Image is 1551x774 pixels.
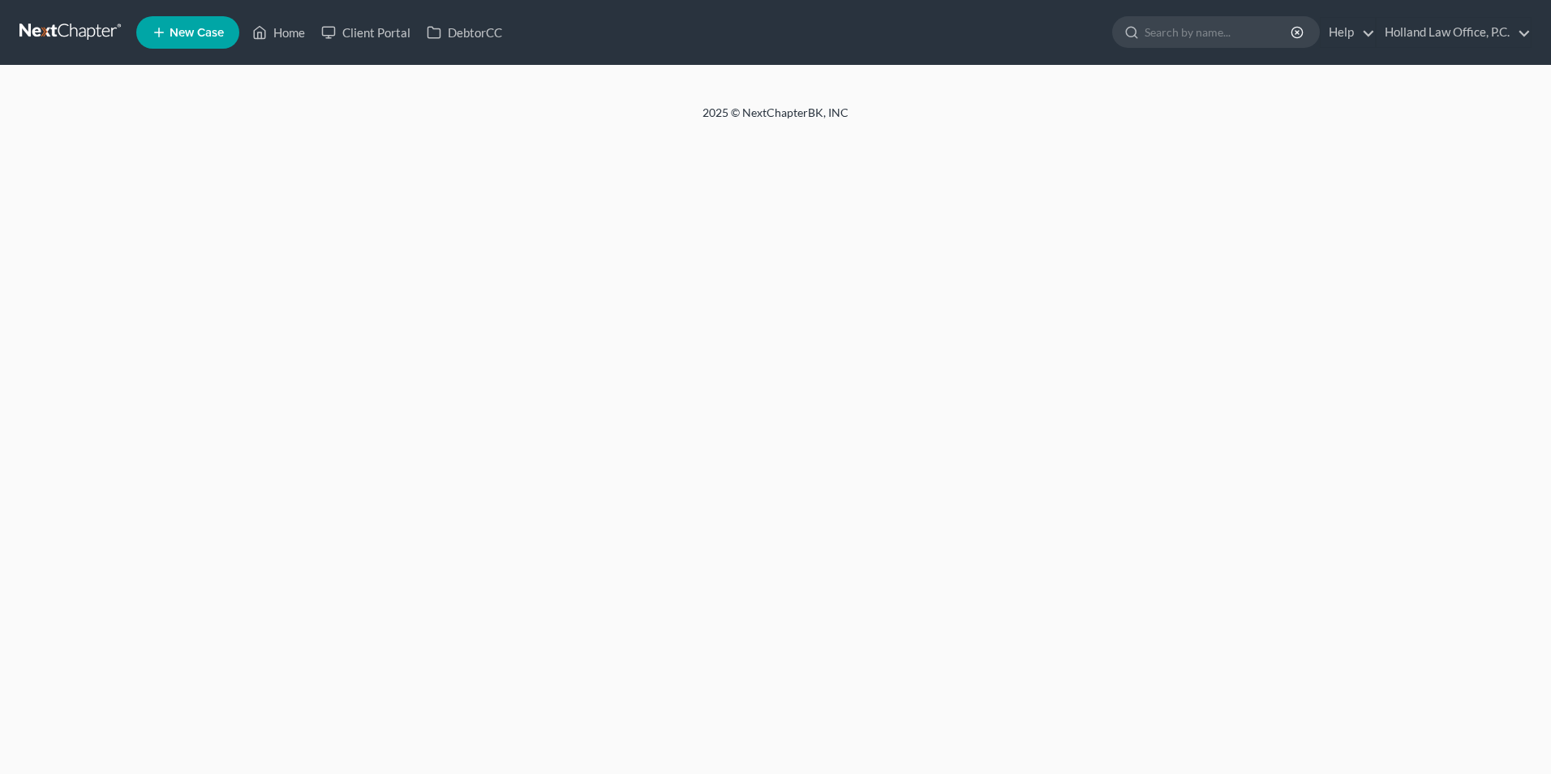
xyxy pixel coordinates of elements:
a: Help [1321,18,1375,47]
a: Client Portal [313,18,419,47]
span: New Case [170,27,224,39]
a: Home [244,18,313,47]
a: DebtorCC [419,18,510,47]
div: 2025 © NextChapterBK, INC [313,105,1238,134]
a: Holland Law Office, P.C. [1377,18,1531,47]
input: Search by name... [1145,17,1293,47]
